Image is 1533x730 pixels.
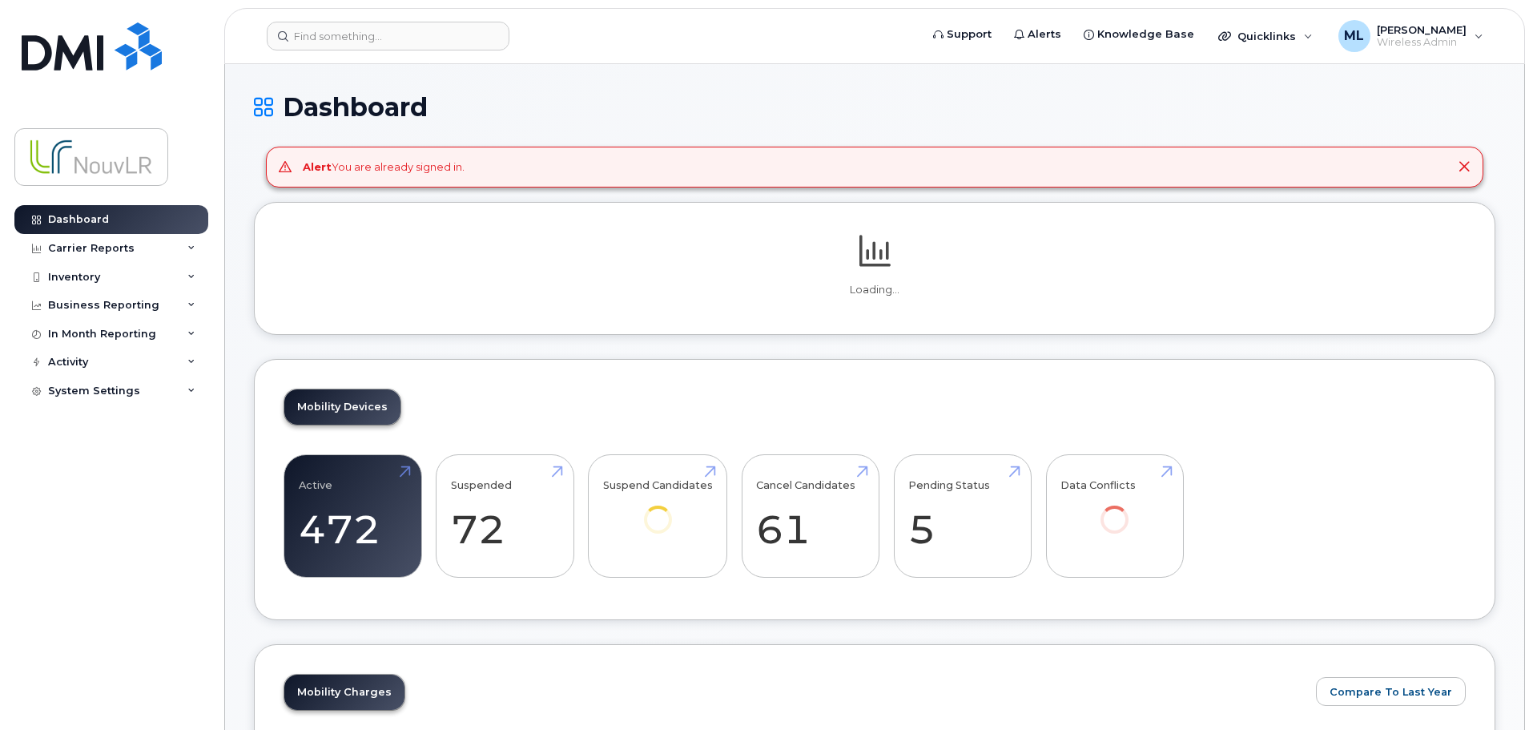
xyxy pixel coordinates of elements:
[1060,463,1169,555] a: Data Conflicts
[299,463,407,569] a: Active 472
[603,463,713,555] a: Suspend Candidates
[284,283,1466,297] p: Loading...
[1330,684,1452,700] span: Compare To Last Year
[254,93,1495,121] h1: Dashboard
[451,463,559,569] a: Suspended 72
[756,463,864,569] a: Cancel Candidates 61
[284,389,400,425] a: Mobility Devices
[908,463,1016,569] a: Pending Status 5
[1316,677,1466,706] button: Compare To Last Year
[284,675,404,710] a: Mobility Charges
[303,160,332,173] strong: Alert
[303,159,465,175] div: You are already signed in.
